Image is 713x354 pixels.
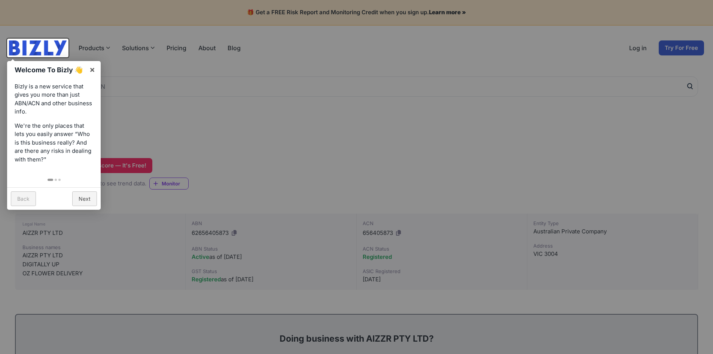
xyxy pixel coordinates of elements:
[11,191,36,206] a: Back
[72,191,97,206] a: Next
[15,82,93,116] p: Bizly is a new service that gives you more than just ABN/ACN and other business info.
[15,122,93,164] p: We're the only places that lets you easily answer “Who is this business really? And are there any...
[84,61,101,78] a: ×
[15,65,85,75] h1: Welcome To Bizly 👋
